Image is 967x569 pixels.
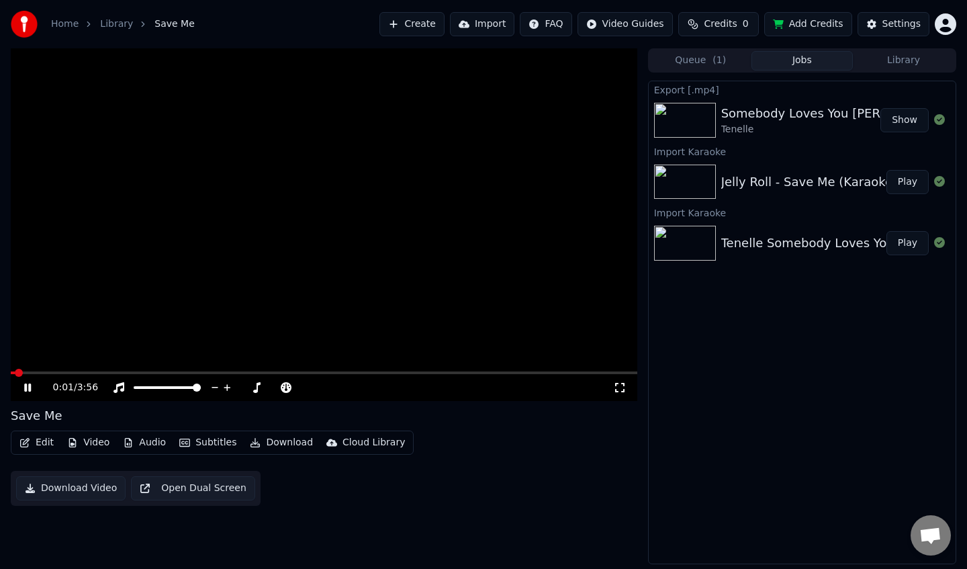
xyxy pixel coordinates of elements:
[886,170,929,194] button: Play
[649,143,956,159] div: Import Karaoke
[450,12,514,36] button: Import
[16,476,126,500] button: Download Video
[174,433,242,452] button: Subtitles
[886,231,929,255] button: Play
[77,381,98,394] span: 3:56
[11,11,38,38] img: youka
[14,433,59,452] button: Edit
[379,12,445,36] button: Create
[649,204,956,220] div: Import Karaoke
[53,381,74,394] span: 0:01
[882,17,921,31] div: Settings
[342,436,405,449] div: Cloud Library
[721,104,953,123] div: Somebody Loves You [PERSON_NAME]
[520,12,571,36] button: FAQ
[11,406,62,425] div: Save Me
[53,381,85,394] div: /
[678,12,759,36] button: Credits0
[650,51,751,71] button: Queue
[649,81,956,97] div: Export [.mp4]
[704,17,737,31] span: Credits
[853,51,954,71] button: Library
[100,17,133,31] a: Library
[911,515,951,556] div: Open chat
[721,123,953,136] div: Tenelle
[858,12,929,36] button: Settings
[131,476,255,500] button: Open Dual Screen
[764,12,852,36] button: Add Credits
[51,17,195,31] nav: breadcrumb
[118,433,171,452] button: Audio
[62,433,115,452] button: Video
[880,108,929,132] button: Show
[244,433,318,452] button: Download
[743,17,749,31] span: 0
[578,12,673,36] button: Video Guides
[751,51,853,71] button: Jobs
[712,54,726,67] span: ( 1 )
[154,17,195,31] span: Save Me
[51,17,79,31] a: Home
